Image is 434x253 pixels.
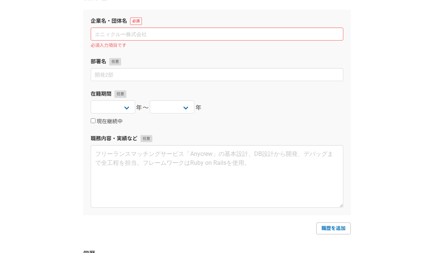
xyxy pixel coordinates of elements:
input: 現在継続中 [91,118,95,123]
p: 必須入力項目です [91,42,343,49]
label: 現在継続中 [91,118,123,125]
span: 年 [195,103,202,112]
label: 職務内容・実績など [91,135,343,142]
input: 開発2部 [91,68,343,81]
span: 年〜 [136,103,149,112]
label: 部署名 [91,58,343,65]
input: エニィクルー株式会社 [91,28,343,41]
label: 企業名・団体名 [91,17,343,25]
label: 在籍期間 [91,90,343,98]
a: 職歴を追加 [316,222,351,234]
